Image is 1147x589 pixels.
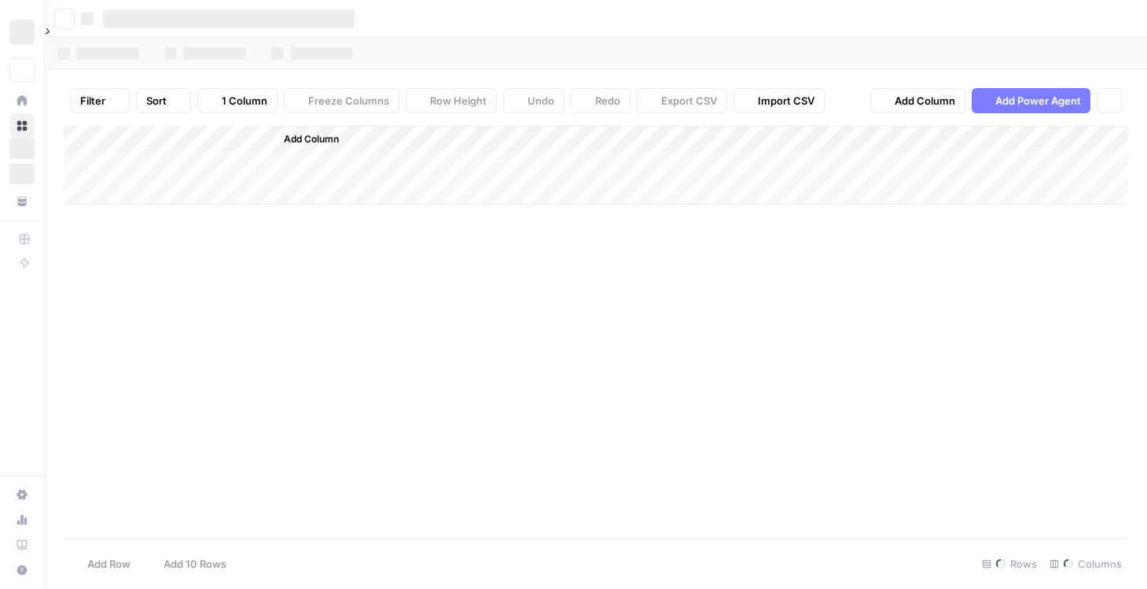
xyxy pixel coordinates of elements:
span: Undo [528,93,554,109]
button: Help + Support [9,558,35,583]
a: Usage [9,507,35,532]
div: Rows [976,551,1043,576]
span: Filter [80,93,105,109]
button: Add Column [870,88,965,113]
button: Row Height [406,88,497,113]
a: Settings [9,482,35,507]
span: Import CSV [758,93,814,109]
a: Browse [9,113,35,138]
button: Import CSV [733,88,825,113]
button: 1 Column [197,88,278,113]
button: Add 10 Rows [140,551,236,576]
span: Add Row [87,556,131,572]
span: Add Column [895,93,955,109]
button: Filter [70,88,130,113]
span: Export CSV [661,93,717,109]
button: Freeze Columns [284,88,399,113]
span: 1 Column [222,93,267,109]
button: Export CSV [637,88,727,113]
span: Sort [146,93,167,109]
div: Columns [1043,551,1128,576]
a: Learning Hub [9,532,35,558]
button: Add Power Agent [972,88,1090,113]
span: Redo [595,93,620,109]
span: Freeze Columns [308,93,389,109]
a: Your Data [9,189,35,214]
button: Add Row [64,551,140,576]
span: Row Height [430,93,487,109]
span: Add Column [284,132,339,146]
span: Add 10 Rows [164,556,226,572]
a: Home [9,88,35,113]
span: Add Power Agent [995,93,1081,109]
button: Add Column [263,129,345,149]
button: Undo [503,88,564,113]
button: Redo [571,88,630,113]
button: Sort [136,88,191,113]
